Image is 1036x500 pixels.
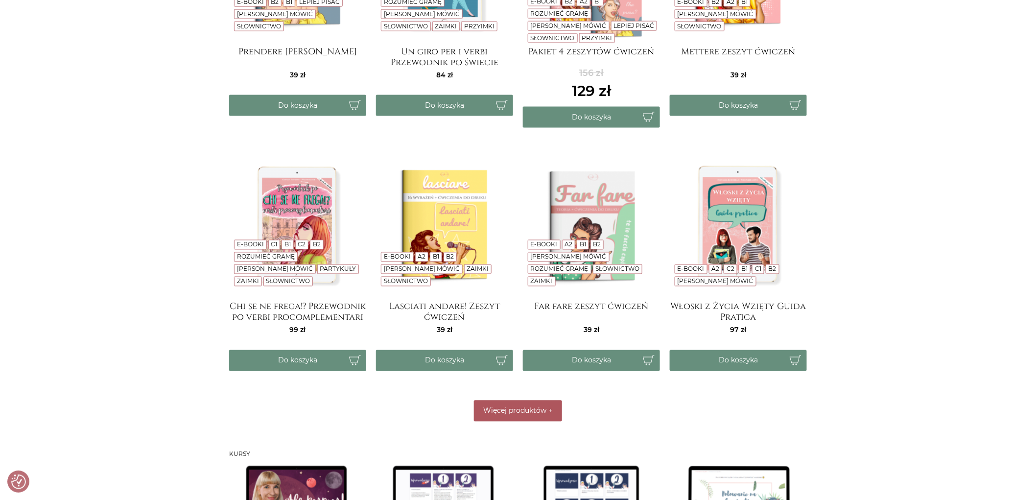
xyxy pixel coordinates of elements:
button: Do koszyka [670,350,807,371]
a: Zaimki [435,23,457,30]
a: B2 [313,241,321,248]
a: Zaimki [467,265,489,273]
a: A2 [565,241,572,248]
a: Słownictwo [678,23,722,30]
a: Włoski z Życia Wzięty Guida Pratica [670,302,807,321]
a: Partykuły [320,265,356,273]
a: Un giro per i verbi Przewodnik po świecie włoskich czasowników [376,47,513,66]
a: C1 [271,241,277,248]
a: C1 [755,265,761,273]
span: Więcej produktów [484,406,547,415]
a: [PERSON_NAME] mówić [678,278,753,285]
a: A2 [711,265,719,273]
img: Revisit consent button [11,475,26,489]
button: Do koszyka [229,350,366,371]
a: Lasciati andare! Zeszyt ćwiczeń [376,302,513,321]
a: [PERSON_NAME] mówić [237,265,313,273]
button: Preferencje co do zgód [11,475,26,489]
a: Słownictwo [384,23,428,30]
span: 97 [730,326,747,334]
a: A2 [418,253,425,261]
a: Rozumieć gramę [237,253,295,261]
span: 39 [290,71,306,79]
a: E-booki [237,241,264,248]
span: 84 [436,71,453,79]
a: [PERSON_NAME] mówić [384,10,460,18]
a: [PERSON_NAME] mówić [384,265,460,273]
a: Chi se ne frega!? Przewodnik po verbi procomplementari [229,302,366,321]
a: Zaimki [531,278,553,285]
a: Far fare zeszyt ćwiczeń [523,302,660,321]
button: Do koszyka [670,95,807,116]
a: B2 [769,265,777,273]
a: B1 [580,241,586,248]
del: 156 [572,67,611,80]
a: B1 [742,265,748,273]
a: Słownictwo [266,278,310,285]
span: 39 [730,71,746,79]
a: Słownictwo [595,265,639,273]
a: C2 [727,265,734,273]
h3: Kursy [229,451,807,458]
button: Do koszyka [229,95,366,116]
a: B2 [447,253,454,261]
span: 39 [437,326,452,334]
a: Słownictwo [531,34,575,42]
a: E-booki [531,241,558,248]
button: Do koszyka [523,107,660,128]
a: [PERSON_NAME] mówić [531,22,607,29]
span: 99 [290,326,306,334]
button: Więcej produktów + [474,401,562,422]
a: Mettere zeszyt ćwiczeń [670,47,807,66]
button: Do koszyka [376,350,513,371]
a: Lepiej pisać [613,22,654,29]
a: Słownictwo [384,278,428,285]
a: [PERSON_NAME] mówić [678,10,753,18]
a: C2 [298,241,306,248]
a: [PERSON_NAME] mówić [237,10,313,18]
a: B2 [593,241,601,248]
a: Przyimki [582,34,612,42]
a: [PERSON_NAME] mówić [531,253,607,261]
a: B1 [433,253,439,261]
a: E-booki [384,253,411,261]
a: Rozumieć gramę [531,10,589,17]
a: Prendere [PERSON_NAME] [229,47,366,66]
span: + [549,406,553,415]
a: Rozumieć gramę [531,265,589,273]
a: Zaimki [237,278,259,285]
a: Pakiet 4 zeszytów ćwiczeń [523,47,660,66]
a: E-booki [678,265,705,273]
a: Przyimki [464,23,494,30]
button: Do koszyka [376,95,513,116]
a: Słownictwo [237,23,281,30]
span: 39 [584,326,599,334]
a: B1 [284,241,291,248]
button: Do koszyka [523,350,660,371]
ins: 129 [572,80,611,102]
